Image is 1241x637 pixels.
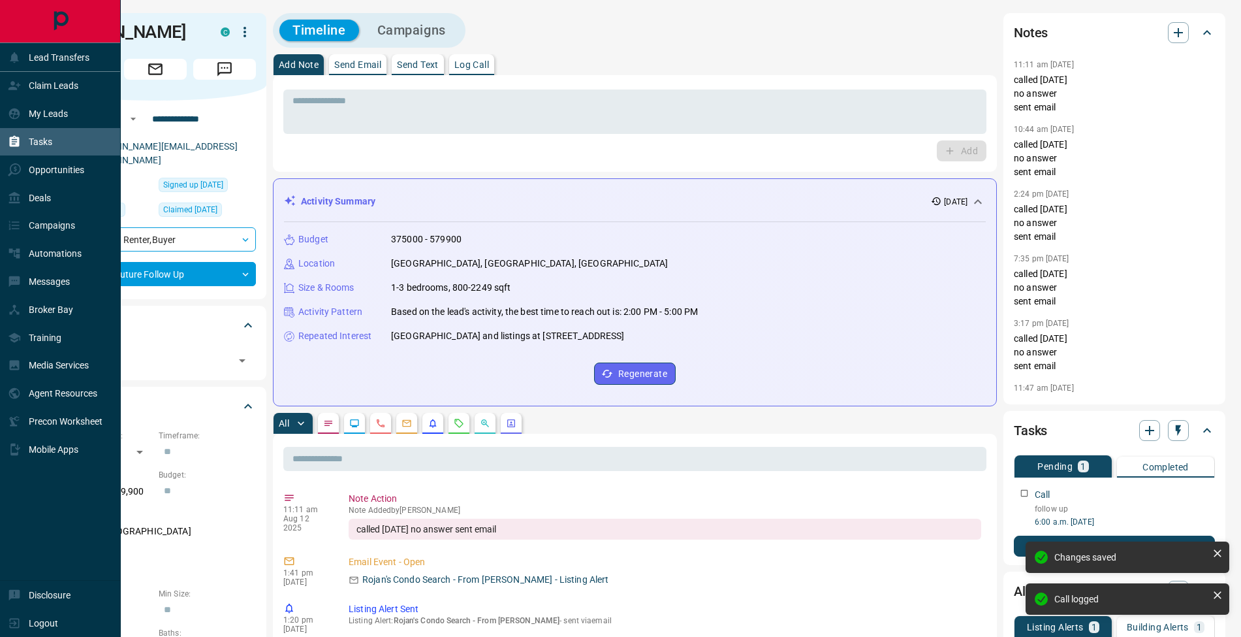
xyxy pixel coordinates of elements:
p: 2:24 pm [DATE] [1014,189,1069,199]
h2: Tasks [1014,420,1047,441]
span: Claimed [DATE] [163,203,217,216]
p: Listing Alert : - sent via email [349,616,981,625]
p: [DATE] [944,196,967,208]
svg: Listing Alerts [428,418,438,429]
div: Tags [55,310,256,341]
p: 7:35 pm [DATE] [1014,254,1069,263]
p: 1:20 pm [283,615,329,625]
span: Rojan's Condo Search - From [PERSON_NAME] [394,616,560,625]
div: Notes [1014,17,1215,48]
p: Note Action [349,492,981,506]
span: Email [124,59,187,80]
p: Areas Searched: [55,509,256,521]
p: Listing Alert Sent [349,602,981,616]
p: Send Email [334,60,381,69]
button: Open [233,351,251,370]
p: Based on the lead's activity, the best time to reach out is: 2:00 PM - 5:00 PM [391,305,698,319]
button: New Task [1014,536,1215,557]
p: 11:11 am [283,505,329,514]
div: Criteria [55,391,256,422]
p: [DATE] [283,578,329,587]
p: Pending [1037,462,1073,471]
p: Aug 12 2025 [283,514,329,532]
p: Rojan's Condo Search - From [PERSON_NAME] - Listing Alert [362,573,609,587]
p: Building Alerts [1127,623,1189,632]
p: called [DATE] no answer sent email [1014,138,1215,179]
div: Activity Summary[DATE] [284,189,986,214]
p: Send Text [397,60,439,69]
p: [GEOGRAPHIC_DATA], [GEOGRAPHIC_DATA], [GEOGRAPHIC_DATA] [391,257,668,270]
p: Location [298,257,335,270]
p: called [DATE] no answer sent email [1014,332,1215,373]
p: Add Note [279,60,319,69]
span: Signed up [DATE] [163,178,223,191]
svg: Opportunities [480,418,490,429]
div: Changes saved [1054,552,1207,563]
p: Note Added by [PERSON_NAME] [349,506,981,515]
svg: Emails [401,418,412,429]
p: Motivation: [55,549,256,561]
p: Log Call [454,60,489,69]
svg: Requests [454,418,464,429]
p: called [DATE] no answer sent email [1014,267,1215,308]
a: [DOMAIN_NAME][EMAIL_ADDRESS][DOMAIN_NAME] [90,141,238,165]
div: condos.ca [221,27,230,37]
p: Budget: [159,469,256,481]
p: Completed [1142,463,1189,472]
button: Timeline [279,20,359,41]
div: Renter , Buyer [55,227,256,252]
p: Repeated Interest [298,329,371,343]
p: [GEOGRAPHIC_DATA] and listings at [STREET_ADDRESS] [391,329,625,343]
h2: Alerts [1014,581,1048,602]
p: All [279,419,289,428]
p: 10:44 am [DATE] [1014,125,1074,134]
p: Budget [298,233,328,246]
p: 1 [1092,623,1097,632]
span: Message [193,59,256,80]
p: 6:00 a.m. [DATE] [1035,516,1215,528]
p: Activity Pattern [298,305,362,319]
h1: [PERSON_NAME] [55,22,201,42]
div: Mon Feb 10 2025 [159,203,256,221]
p: Size & Rooms [298,281,354,295]
div: Mon Oct 14 2024 [159,178,256,196]
p: 1 [1197,623,1202,632]
div: Future Follow Up [55,262,256,286]
p: Email Event - Open [349,555,981,569]
p: Timeframe: [159,430,256,442]
p: 1:41 pm [283,568,329,578]
p: Kitchener, [GEOGRAPHIC_DATA] [55,521,256,542]
p: Activity Summary [301,195,375,208]
p: 3:17 pm [DATE] [1014,319,1069,328]
div: Tasks [1014,415,1215,446]
p: Call [1035,488,1050,502]
p: 1-3 bedrooms, 800-2249 sqft [391,281,511,295]
button: Regenerate [594,363,676,385]
svg: Agent Actions [506,418,516,429]
button: Open [125,111,141,127]
svg: Notes [323,418,334,429]
div: Alerts [1014,576,1215,607]
p: [DATE] [283,625,329,634]
p: Min Size: [159,588,256,600]
p: 11:11 am [DATE] [1014,60,1074,69]
p: called [DATE] no answer sent email [1014,73,1215,114]
h2: Notes [1014,22,1048,43]
p: 1 [1080,462,1086,471]
button: Campaigns [364,20,459,41]
p: 11:47 am [DATE] [1014,384,1074,393]
svg: Calls [375,418,386,429]
p: called [DATE] no answer sent email [1014,203,1215,244]
p: 375000 - 579900 [391,233,462,246]
p: Listing Alerts [1027,623,1084,632]
div: called [DATE] no answer sent email [349,519,981,540]
p: follow up [1035,503,1215,515]
svg: Lead Browsing Activity [349,418,360,429]
div: Call logged [1054,594,1207,604]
